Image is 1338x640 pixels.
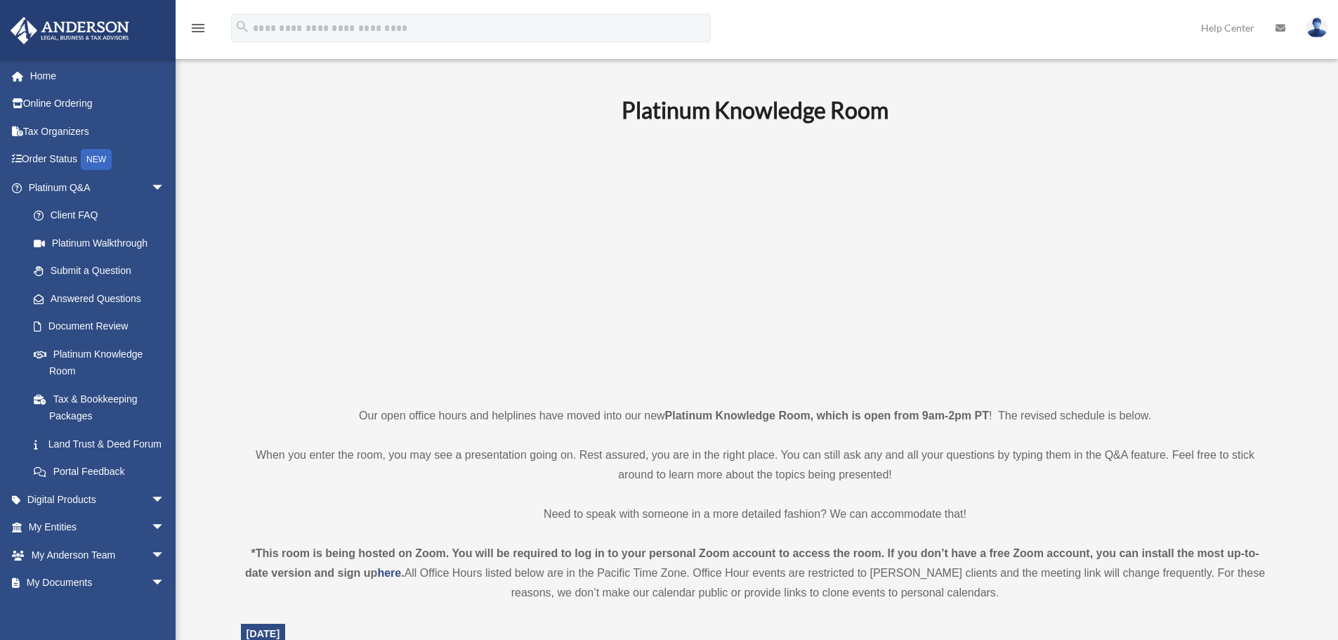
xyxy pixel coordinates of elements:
[151,569,179,598] span: arrow_drop_down
[241,406,1270,426] p: Our open office hours and helplines have moved into our new ! The revised schedule is below.
[377,567,401,579] a: here
[10,174,186,202] a: Platinum Q&Aarrow_drop_down
[20,313,186,341] a: Document Review
[10,90,186,118] a: Online Ordering
[235,19,250,34] i: search
[10,514,186,542] a: My Entitiesarrow_drop_down
[20,285,186,313] a: Answered Questions
[190,20,206,37] i: menu
[241,544,1270,603] div: All Office Hours listed below are in the Pacific Time Zone. Office Hour events are restricted to ...
[20,385,186,430] a: Tax & Bookkeeping Packages
[151,174,179,202] span: arrow_drop_down
[401,567,404,579] strong: .
[10,485,186,514] a: Digital Productsarrow_drop_down
[10,569,186,597] a: My Documentsarrow_drop_down
[20,229,186,257] a: Platinum Walkthrough
[20,202,186,230] a: Client FAQ
[665,410,989,422] strong: Platinum Knowledge Room, which is open from 9am-2pm PT
[622,96,888,124] b: Platinum Knowledge Room
[20,458,186,486] a: Portal Feedback
[245,547,1259,579] strong: *This room is being hosted on Zoom. You will be required to log in to your personal Zoom account ...
[247,628,280,639] span: [DATE]
[20,257,186,285] a: Submit a Question
[1306,18,1327,38] img: User Pic
[20,430,186,458] a: Land Trust & Deed Forum
[151,485,179,514] span: arrow_drop_down
[10,541,186,569] a: My Anderson Teamarrow_drop_down
[151,514,179,542] span: arrow_drop_down
[10,117,186,145] a: Tax Organizers
[190,25,206,37] a: menu
[20,340,179,385] a: Platinum Knowledge Room
[6,17,133,44] img: Anderson Advisors Platinum Portal
[241,504,1270,524] p: Need to speak with someone in a more detailed fashion? We can accommodate that!
[241,445,1270,485] p: When you enter the room, you may see a presentation going on. Rest assured, you are in the right ...
[151,541,179,570] span: arrow_drop_down
[544,143,966,380] iframe: 231110_Toby_KnowledgeRoom
[10,62,186,90] a: Home
[81,149,112,170] div: NEW
[10,145,186,174] a: Order StatusNEW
